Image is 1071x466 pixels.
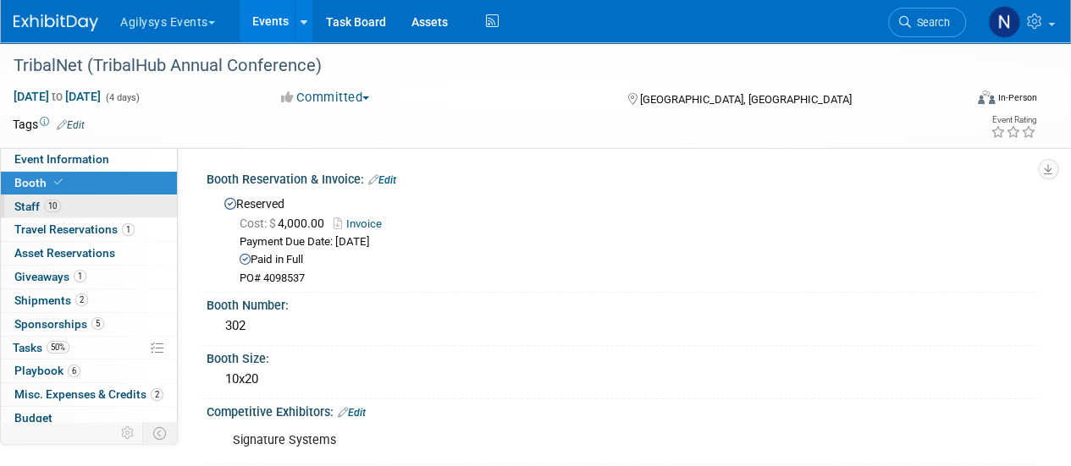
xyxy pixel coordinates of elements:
[240,217,331,230] span: 4,000.00
[47,341,69,354] span: 50%
[104,92,140,103] span: (4 days)
[978,90,995,104] img: Format-Inperson.png
[91,317,104,330] span: 5
[240,271,1024,286] div: PO# 4098537
[1,218,177,241] a: Travel Reservations1
[14,246,115,260] span: Asset Reservations
[1,289,177,312] a: Shipments2
[14,270,86,283] span: Giveaways
[911,16,950,29] span: Search
[1,266,177,288] a: Giveaways1
[13,341,69,354] span: Tasks
[49,90,65,103] span: to
[1,313,177,336] a: Sponsorships5
[44,200,61,212] span: 10
[991,116,1036,124] div: Event Rating
[1,383,177,406] a: Misc. Expenses & Credits2
[122,223,135,236] span: 1
[14,387,163,401] span: Misc. Expenses & Credits
[14,200,61,213] span: Staff
[14,364,80,377] span: Playbook
[221,424,873,458] div: Signature Systems
[113,422,143,444] td: Personalize Event Tab Strip
[887,88,1037,113] div: Event Format
[240,252,1024,268] div: Paid in Full
[219,366,1024,392] div: 10x20
[13,89,102,104] span: [DATE] [DATE]
[143,422,178,444] td: Toggle Event Tabs
[14,14,98,31] img: ExhibitDay
[207,399,1037,421] div: Competitive Exhibitors:
[334,217,390,230] a: Invoice
[14,411,52,425] span: Budget
[368,174,396,186] a: Edit
[14,293,88,307] span: Shipments
[13,116,85,133] td: Tags
[8,51,950,81] div: TribalNet (TribalHub Annual Conference)
[14,176,66,189] span: Booth
[219,313,1024,339] div: 302
[1,195,177,218] a: Staff10
[14,152,109,166] span: Event Information
[57,119,85,131] a: Edit
[997,91,1037,104] div: In-Person
[207,167,1037,189] div: Booth Reservation & Invoice:
[151,388,163,401] span: 2
[219,191,1024,287] div: Reserved
[1,172,177,195] a: Booth
[240,217,278,230] span: Cost: $
[207,346,1037,367] div: Booth Size:
[275,89,376,107] button: Committed
[338,407,366,419] a: Edit
[75,293,88,306] span: 2
[888,8,966,37] a: Search
[639,93,851,106] span: [GEOGRAPHIC_DATA], [GEOGRAPHIC_DATA]
[207,293,1037,314] div: Booth Number:
[988,6,1020,38] img: Natalie Morin
[1,407,177,430] a: Budget
[68,365,80,377] span: 6
[1,359,177,382] a: Playbook6
[14,317,104,331] span: Sponsorships
[1,337,177,359] a: Tasks50%
[1,148,177,171] a: Event Information
[54,178,63,187] i: Booth reservation complete
[240,234,1024,250] div: Payment Due Date: [DATE]
[14,222,135,236] span: Travel Reservations
[1,242,177,265] a: Asset Reservations
[74,270,86,282] span: 1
